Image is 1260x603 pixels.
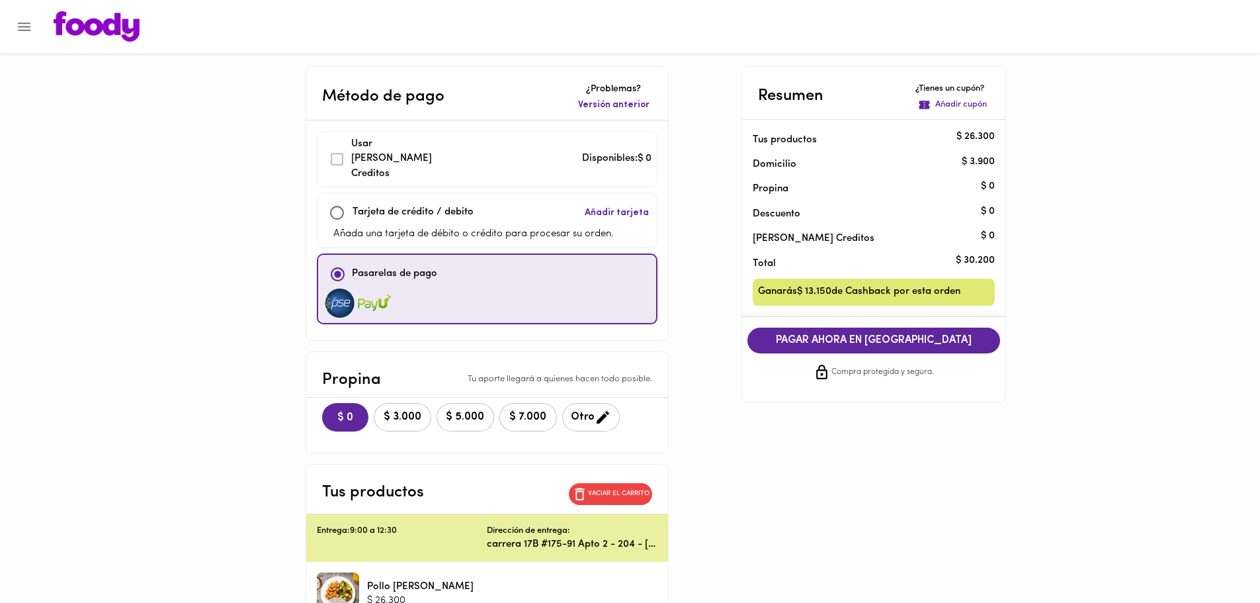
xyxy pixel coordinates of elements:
[333,412,358,424] span: $ 0
[753,133,974,147] p: Tus productos
[582,152,651,167] p: Disponibles: $ 0
[753,182,974,196] p: Propina
[575,83,652,96] p: ¿Problemas?
[317,525,487,537] p: Entrega: 9:00 a 12:30
[981,179,995,193] p: $ 0
[445,411,485,424] span: $ 5.000
[981,205,995,218] p: $ 0
[322,85,444,109] p: Método de pago
[935,99,987,111] p: Añadir cupón
[575,96,652,115] button: Versión anterior
[351,137,454,182] p: Usar [PERSON_NAME] Creditos
[367,580,474,594] p: Pollo [PERSON_NAME]
[352,267,437,282] p: Pasarelas de pago
[571,409,611,426] span: Otro
[582,199,651,227] button: Añadir tarjeta
[333,227,614,242] p: Añada una tarjeta de débito o crédito para procesar su orden.
[358,289,391,318] img: visa
[753,257,974,271] p: Total
[322,368,381,392] p: Propina
[322,481,424,504] p: Tus productos
[487,537,657,551] p: carrera 17B #175-91 Apto 2 - 204 - [GEOGRAPHIC_DATA]
[753,207,800,221] p: Descuento
[487,525,570,537] p: Dirección de entrega:
[508,411,548,424] span: $ 7.000
[374,403,431,432] button: $ 3.000
[499,403,557,432] button: $ 7.000
[981,229,995,243] p: $ 0
[562,403,620,432] button: Otro
[588,489,650,498] p: Vaciar el carrito
[758,84,823,108] p: Resumen
[747,328,1000,353] button: PAGAR AHORA EN [GEOGRAPHIC_DATA]
[323,289,357,318] img: visa
[758,284,960,301] span: Ganarás $ 13.150 de Cashback por esta orden
[437,403,494,432] button: $ 5.000
[1183,526,1247,590] iframe: Messagebird Livechat Widget
[322,403,368,432] button: $ 0
[585,207,649,220] span: Añadir tarjeta
[8,11,40,43] button: Menu
[915,96,989,114] button: Añadir cupón
[962,155,995,169] p: $ 3.900
[353,205,474,220] p: Tarjeta de crédito / debito
[915,83,989,95] p: ¿Tienes un cupón?
[753,232,974,246] p: [PERSON_NAME] Creditos
[956,130,995,144] p: $ 26.300
[578,99,650,112] span: Versión anterior
[569,483,652,505] button: Vaciar el carrito
[382,411,423,424] span: $ 3.000
[54,11,140,42] img: logo.png
[956,254,995,268] p: $ 30.200
[468,373,652,386] p: Tu aporte llegará a quienes hacen todo posible.
[831,366,934,379] span: Compra protegida y segura.
[753,158,796,171] p: Domicilio
[761,334,987,347] span: PAGAR AHORA EN [GEOGRAPHIC_DATA]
